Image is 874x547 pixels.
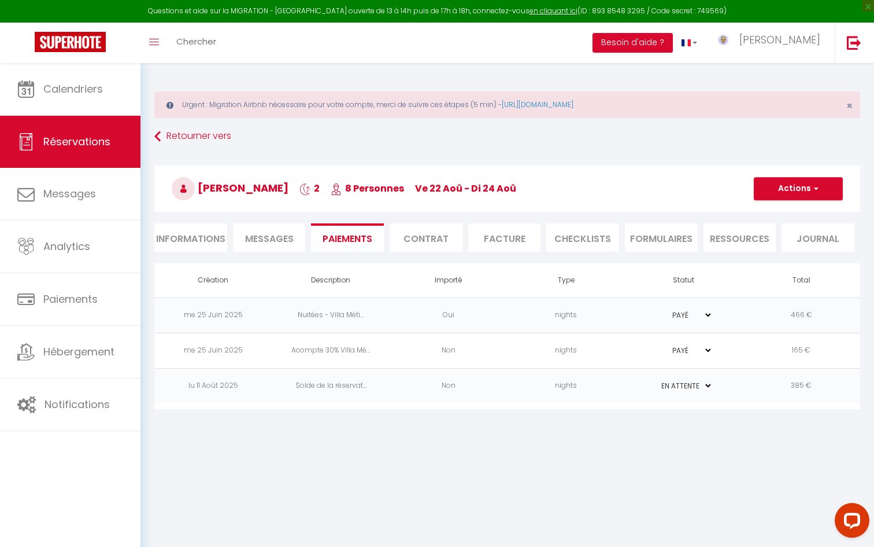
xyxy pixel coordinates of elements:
[390,333,508,368] td: Non
[508,333,625,368] td: nights
[43,344,114,359] span: Hébergement
[847,35,861,50] img: logout
[390,298,508,333] td: Oui
[43,292,98,306] span: Paiements
[172,181,288,195] span: [PERSON_NAME]
[43,239,90,254] span: Analytics
[743,263,861,298] th: Total
[176,35,216,47] span: Chercher
[754,177,843,200] button: Actions
[703,223,776,252] li: Ressources
[154,223,227,252] li: Informations
[168,23,225,63] a: Chercher
[508,263,625,298] th: Type
[743,298,861,333] td: 466 €
[782,223,854,252] li: Journal
[508,298,625,333] td: nights
[43,134,110,149] span: Réservations
[390,263,508,298] th: Importé
[272,298,390,333] td: Nuitées - Villa Méti...
[714,34,732,46] img: ...
[846,98,853,113] span: ×
[592,33,673,53] button: Besoin d'aide ?
[846,101,853,111] button: Close
[154,91,860,118] div: Urgent : Migration Airbnb nécessaire pour votre compte, merci de suivre ces étapes (5 min) -
[390,368,508,403] td: Non
[502,100,573,109] a: [URL][DOMAIN_NAME]
[468,223,541,252] li: Facture
[154,368,272,403] td: lu 11 Août 2025
[625,223,698,252] li: FORMULAIRES
[299,182,320,195] span: 2
[154,126,860,147] a: Retourner vers
[415,182,516,195] span: ve 22 Aoû - di 24 Aoû
[331,182,404,195] span: 8 Personnes
[154,263,272,298] th: Création
[272,333,390,368] td: Acompte 30% Villa Mé...
[45,397,110,412] span: Notifications
[272,368,390,403] td: Solde de la réservat...
[272,263,390,298] th: Description
[739,32,820,47] span: [PERSON_NAME]
[311,223,384,252] li: Paiements
[43,82,103,96] span: Calendriers
[625,263,743,298] th: Statut
[529,6,577,16] a: en cliquant ici
[546,223,619,252] li: CHECKLISTS
[743,368,861,403] td: 385 €
[390,223,462,252] li: Contrat
[43,186,96,201] span: Messages
[35,32,106,52] img: Super Booking
[706,23,835,63] a: ... [PERSON_NAME]
[154,333,272,368] td: me 25 Juin 2025
[245,232,294,245] span: Messages
[154,298,272,333] td: me 25 Juin 2025
[508,368,625,403] td: nights
[743,333,861,368] td: 165 €
[825,498,874,547] iframe: LiveChat chat widget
